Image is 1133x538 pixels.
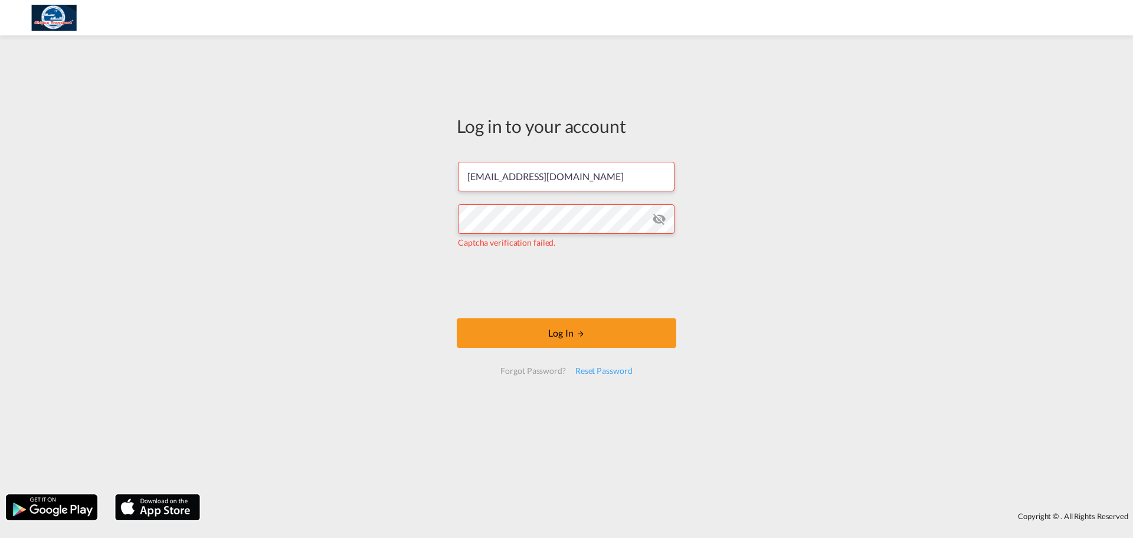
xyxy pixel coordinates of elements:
div: Forgot Password? [496,360,570,382]
div: Copyright © . All Rights Reserved [206,506,1133,526]
input: Enter email/phone number [458,162,674,191]
img: apple.png [114,493,201,521]
img: google.png [5,493,99,521]
span: Captcha verification failed. [458,237,555,247]
iframe: reCAPTCHA [477,260,656,307]
button: LOGIN [457,318,676,348]
div: Log in to your account [457,113,676,138]
md-icon: icon-eye-off [652,212,666,226]
img: b191f9808cb111f0bf88f3cc68f99ec0.png [18,5,97,31]
div: Reset Password [571,360,637,382]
